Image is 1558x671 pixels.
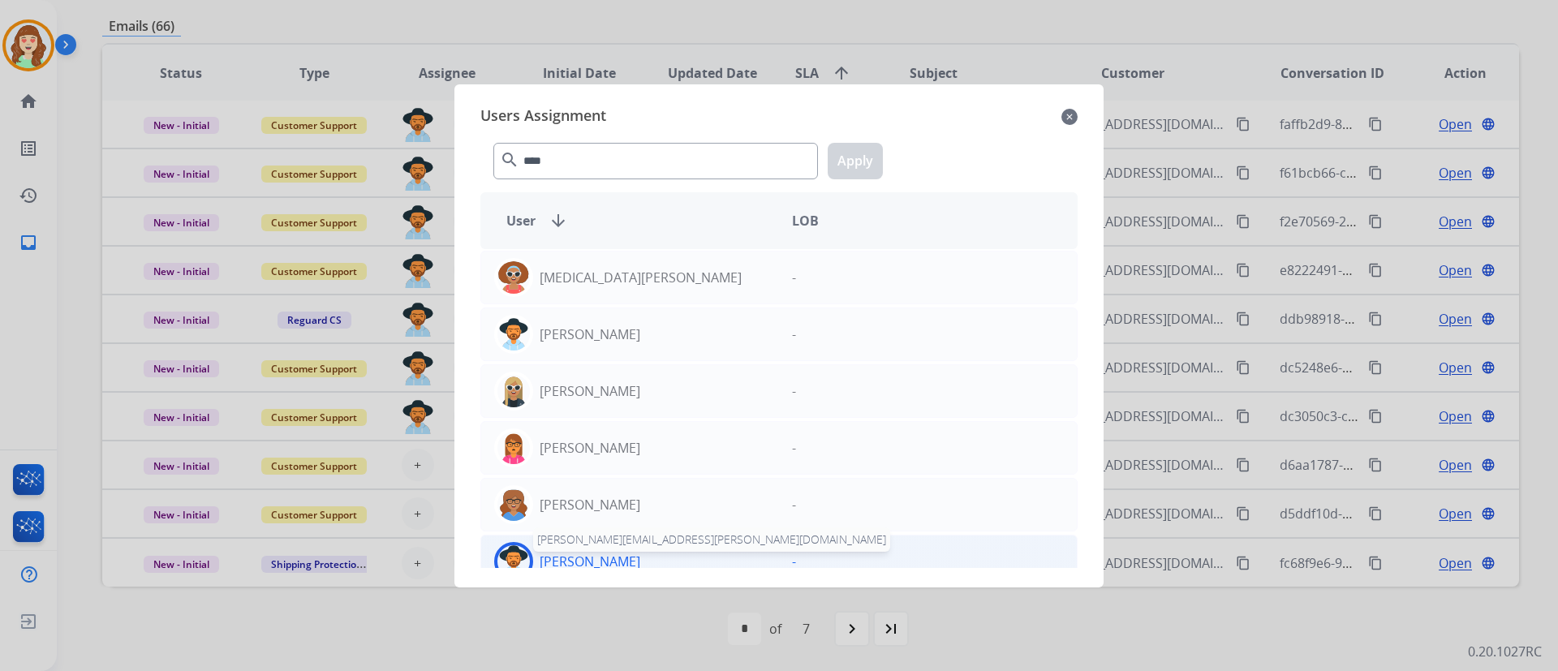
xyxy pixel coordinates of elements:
p: [PERSON_NAME] [540,438,640,458]
p: - [792,438,796,458]
p: [PERSON_NAME] [540,381,640,401]
p: - [792,495,796,514]
p: - [792,325,796,344]
span: Users Assignment [480,104,606,130]
p: - [792,381,796,401]
p: - [792,552,796,571]
p: [PERSON_NAME] [540,325,640,344]
span: LOB [792,211,819,230]
mat-icon: arrow_downward [549,211,568,230]
div: User [493,211,779,230]
p: [PERSON_NAME] [540,495,640,514]
p: - [792,268,796,287]
span: [PERSON_NAME][EMAIL_ADDRESS][PERSON_NAME][DOMAIN_NAME] [533,527,890,552]
button: Apply [828,143,883,179]
p: [PERSON_NAME] [540,552,640,571]
mat-icon: search [500,150,519,170]
mat-icon: close [1061,107,1078,127]
p: [MEDICAL_DATA][PERSON_NAME] [540,268,742,287]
